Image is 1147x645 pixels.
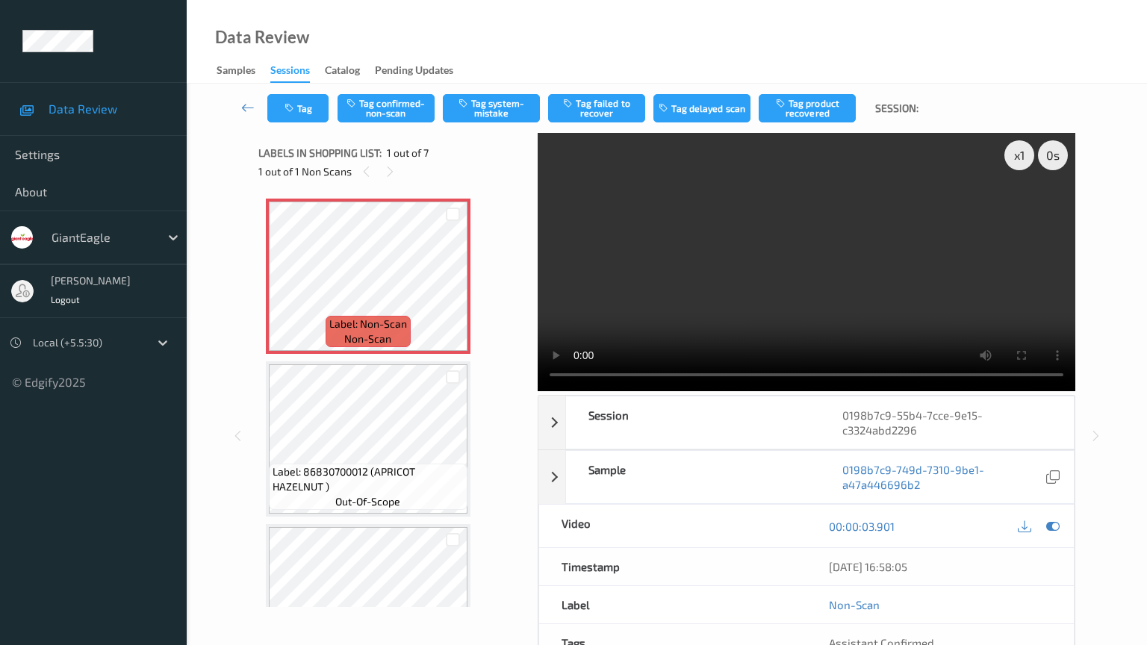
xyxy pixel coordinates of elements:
a: 0198b7c9-749d-7310-9be1-a47a446696b2 [842,462,1042,492]
div: Sessions [270,63,310,83]
a: Sessions [270,60,325,83]
button: Tag failed to recover [548,94,645,122]
a: Catalog [325,60,375,81]
span: non-scan [344,331,391,346]
div: 0198b7c9-55b4-7cce-9e15-c3324abd2296 [820,396,1074,449]
div: Video [539,505,806,547]
button: Tag confirmed-non-scan [338,94,435,122]
div: Samples [217,63,255,81]
div: Timestamp [539,548,806,585]
span: Label: 86830700012 (APRICOT HAZELNUT ) [273,464,464,494]
span: 1 out of 7 [387,146,429,161]
div: 0 s [1038,140,1068,170]
div: Pending Updates [375,63,453,81]
div: Session0198b7c9-55b4-7cce-9e15-c3324abd2296 [538,396,1075,449]
span: Session: [875,101,918,116]
div: Label [539,586,806,623]
div: Sample [566,451,820,503]
div: 1 out of 1 Non Scans [258,162,527,181]
span: Labels in shopping list: [258,146,382,161]
span: out-of-scope [335,494,400,509]
div: x 1 [1004,140,1034,170]
a: Non-Scan [829,597,880,612]
button: Tag system-mistake [443,94,540,122]
button: Tag delayed scan [653,94,750,122]
button: Tag [267,94,329,122]
div: Data Review [215,30,309,45]
span: Label: Non-Scan [329,317,407,331]
div: Sample0198b7c9-749d-7310-9be1-a47a446696b2 [538,450,1075,504]
button: Tag product recovered [759,94,856,122]
a: Pending Updates [375,60,468,81]
div: Session [566,396,820,449]
div: Catalog [325,63,360,81]
div: [DATE] 16:58:05 [829,559,1051,574]
a: Samples [217,60,270,81]
a: 00:00:03.901 [829,519,895,534]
